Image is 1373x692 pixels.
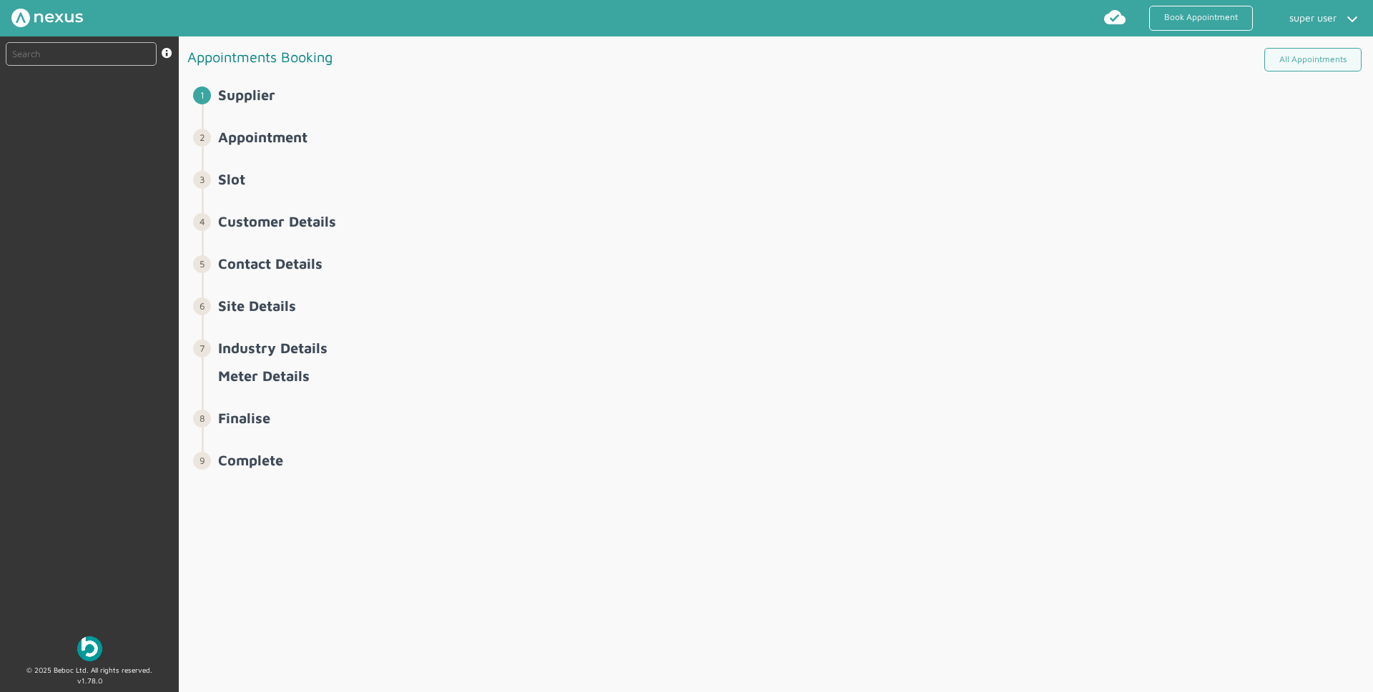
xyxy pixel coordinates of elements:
[218,297,1370,314] h2: Site Details
[187,42,779,71] h1: Appointments Booking
[1149,6,1253,31] a: Book Appointment
[218,410,1370,426] h2: Finalise
[218,255,1370,272] h2: Contact Details
[218,367,1370,384] h2: Meter Details
[218,340,1370,356] h2: Industry Details
[218,452,1370,468] h2: Complete
[218,213,1370,229] h2: Customer Details ️️️
[77,636,102,661] img: Beboc Logo
[218,86,1370,103] h2: Supplier ️️️
[11,9,83,27] img: Nexus
[218,129,1370,145] h2: Appointment ️️️
[218,171,1370,187] h2: Slot ️️️
[1103,6,1126,29] img: md-cloud-done.svg
[1264,48,1362,71] a: All Appointments
[6,42,157,66] input: Search by: Ref, PostCode, MPAN, MPRN, Account, Customer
